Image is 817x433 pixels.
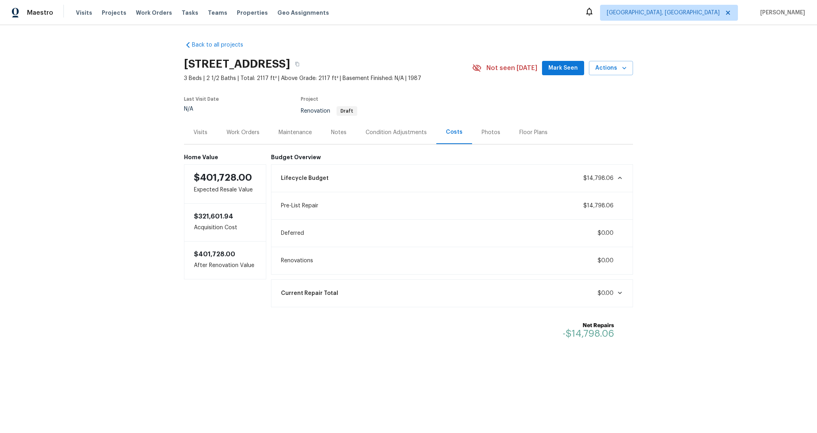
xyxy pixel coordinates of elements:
div: Floor Plans [519,129,548,137]
button: Copy Address [290,57,304,71]
span: $401,728.00 [194,173,252,182]
span: Properties [237,9,268,17]
span: Mark Seen [548,63,578,73]
div: Acquisition Cost [184,204,266,241]
div: Visits [194,129,207,137]
div: Work Orders [227,129,259,137]
div: Notes [331,129,347,137]
span: Visits [76,9,92,17]
span: Draft [337,109,356,113]
span: Deferred [281,229,304,237]
span: Tasks [182,10,198,16]
b: Net Repairs [563,322,614,330]
span: Pre-List Repair [281,202,318,210]
span: $401,728.00 [194,251,235,257]
span: -$14,798.06 [563,329,614,338]
span: $0.00 [598,258,614,263]
span: Current Repair Total [281,289,338,297]
span: $14,798.06 [583,203,614,209]
h6: Budget Overview [271,154,633,160]
h6: Home Value [184,154,266,160]
span: $0.00 [598,291,614,296]
span: Work Orders [136,9,172,17]
span: 3 Beds | 2 1/2 Baths | Total: 2117 ft² | Above Grade: 2117 ft² | Basement Finished: N/A | 1987 [184,74,472,82]
div: Photos [482,129,500,137]
span: Project [301,97,318,101]
span: $0.00 [598,230,614,236]
span: [GEOGRAPHIC_DATA], [GEOGRAPHIC_DATA] [607,9,720,17]
a: Back to all projects [184,41,260,49]
span: Renovation [301,108,357,114]
div: N/A [184,106,219,112]
span: Actions [595,63,627,73]
span: Last Visit Date [184,97,219,101]
div: Condition Adjustments [366,129,427,137]
h2: [STREET_ADDRESS] [184,60,290,68]
span: $321,601.94 [194,213,233,220]
div: Expected Resale Value [184,164,266,204]
button: Mark Seen [542,61,584,76]
div: Maintenance [279,129,312,137]
span: $14,798.06 [583,176,614,181]
div: After Renovation Value [184,241,266,279]
span: Not seen [DATE] [486,64,537,72]
span: Teams [208,9,227,17]
span: Renovations [281,257,313,265]
span: Maestro [27,9,53,17]
span: [PERSON_NAME] [757,9,805,17]
span: Projects [102,9,126,17]
span: Geo Assignments [277,9,329,17]
button: Actions [589,61,633,76]
div: Costs [446,128,463,136]
span: Lifecycle Budget [281,174,329,182]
